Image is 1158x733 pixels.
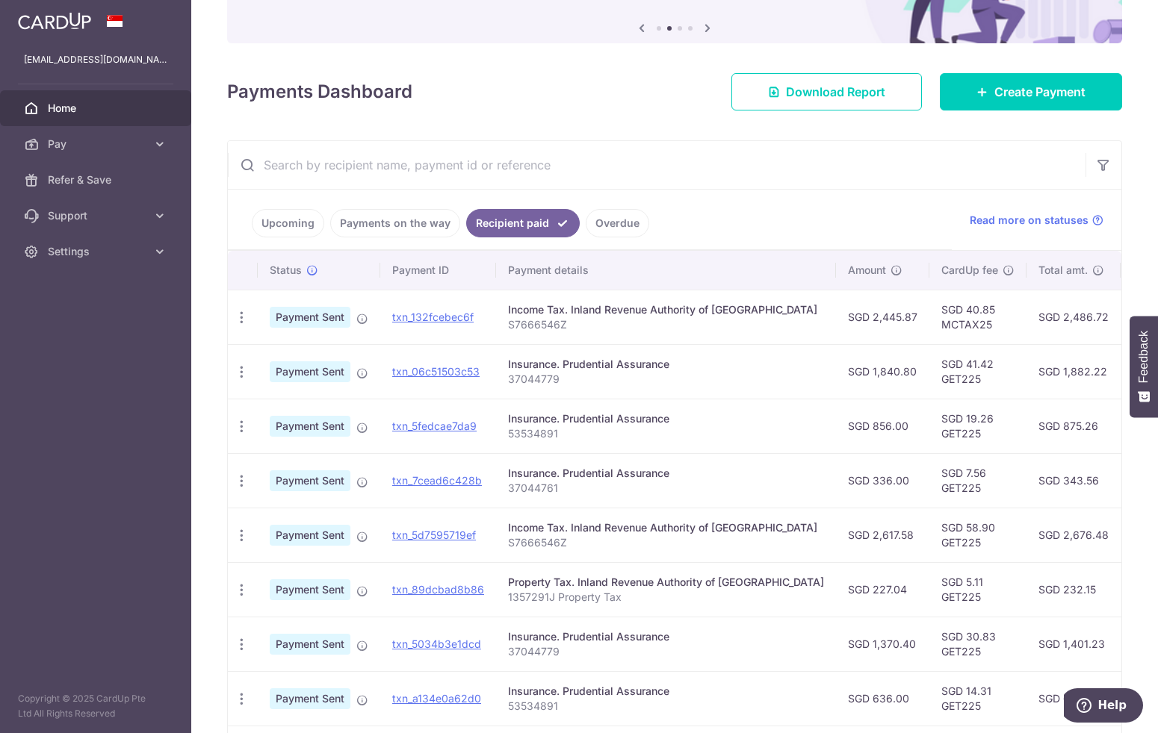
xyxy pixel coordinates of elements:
td: SGD 19.26 GET225 [929,399,1027,453]
span: Total amt. [1038,263,1088,278]
a: Download Report [731,73,922,110]
td: SGD 232.15 [1027,562,1121,617]
span: Pay [48,137,146,152]
td: SGD 343.56 [1027,453,1121,508]
span: Amount [848,263,886,278]
td: SGD 7.56 GET225 [929,453,1027,508]
td: SGD 30.83 GET225 [929,617,1027,671]
span: Home [48,101,146,116]
td: SGD 636.00 [836,671,929,726]
span: Payment Sent [270,307,350,328]
td: SGD 336.00 [836,453,929,508]
p: 37044779 [508,644,824,659]
div: Income Tax. Inland Revenue Authority of [GEOGRAPHIC_DATA] [508,520,824,535]
p: 37044779 [508,372,824,387]
span: Download Report [786,83,885,101]
td: SGD 5.11 GET225 [929,562,1027,617]
td: SGD 2,486.72 [1027,290,1121,344]
p: 1357291J Property Tax [508,590,824,605]
div: Insurance. Prudential Assurance [508,466,824,481]
a: txn_06c51503c53 [392,365,480,378]
p: S7666546Z [508,317,824,332]
a: Recipient paid [466,209,580,237]
span: Payment Sent [270,470,350,491]
span: Read more on statuses [970,213,1089,228]
td: SGD 875.26 [1027,399,1121,453]
th: Payment details [496,251,836,290]
a: txn_7cead6c428b [392,474,482,487]
td: SGD 41.42 GET225 [929,344,1027,399]
a: Read more on statuses [970,213,1103,228]
a: txn_a134e0a62d0 [392,692,481,705]
img: CardUp [18,12,91,30]
div: Property Tax. Inland Revenue Authority of [GEOGRAPHIC_DATA] [508,575,824,590]
a: txn_5fedcae7da9 [392,419,477,432]
td: SGD 856.00 [836,399,929,453]
span: Payment Sent [270,361,350,382]
span: CardUp fee [941,263,998,278]
span: Create Payment [994,83,1086,101]
p: 53534891 [508,426,824,441]
td: SGD 1,840.80 [836,344,929,399]
a: Overdue [586,209,649,237]
td: SGD 1,882.22 [1027,344,1121,399]
a: Upcoming [252,209,324,237]
p: 37044761 [508,481,824,496]
a: txn_5034b3e1dcd [392,637,481,650]
th: Payment ID [380,251,496,290]
td: SGD 2,617.58 [836,508,929,562]
a: Payments on the way [330,209,460,237]
div: Insurance. Prudential Assurance [508,629,824,644]
button: Feedback - Show survey [1130,316,1158,417]
span: Support [48,208,146,223]
h4: Payments Dashboard [227,78,412,105]
span: Feedback [1137,331,1151,383]
div: Insurance. Prudential Assurance [508,684,824,699]
span: Payment Sent [270,634,350,655]
td: SGD 2,676.48 [1027,508,1121,562]
div: Income Tax. Inland Revenue Authority of [GEOGRAPHIC_DATA] [508,302,824,317]
div: Insurance. Prudential Assurance [508,411,824,426]
span: Payment Sent [270,525,350,546]
td: SGD 1,370.40 [836,617,929,671]
input: Search by recipient name, payment id or reference [228,141,1086,189]
span: Payment Sent [270,416,350,437]
a: txn_89dcbad8b86 [392,583,484,596]
td: SGD 40.85 MCTAX25 [929,290,1027,344]
iframe: Opens a widget where you can find more information [1064,688,1143,726]
td: SGD 227.04 [836,562,929,617]
a: Create Payment [940,73,1122,110]
div: Insurance. Prudential Assurance [508,357,824,372]
td: SGD 1,401.23 [1027,617,1121,671]
span: Settings [48,244,146,259]
td: SGD 650.31 [1027,671,1121,726]
span: Payment Sent [270,688,350,709]
td: SGD 58.90 GET225 [929,508,1027,562]
a: txn_5d7595719ef [392,528,476,541]
p: [EMAIL_ADDRESS][DOMAIN_NAME] [24,52,167,67]
span: Refer & Save [48,172,146,187]
p: 53534891 [508,699,824,714]
span: Payment Sent [270,579,350,600]
p: S7666546Z [508,535,824,550]
a: txn_132fcebec6f [392,311,474,323]
span: Status [270,263,302,278]
td: SGD 14.31 GET225 [929,671,1027,726]
td: SGD 2,445.87 [836,290,929,344]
